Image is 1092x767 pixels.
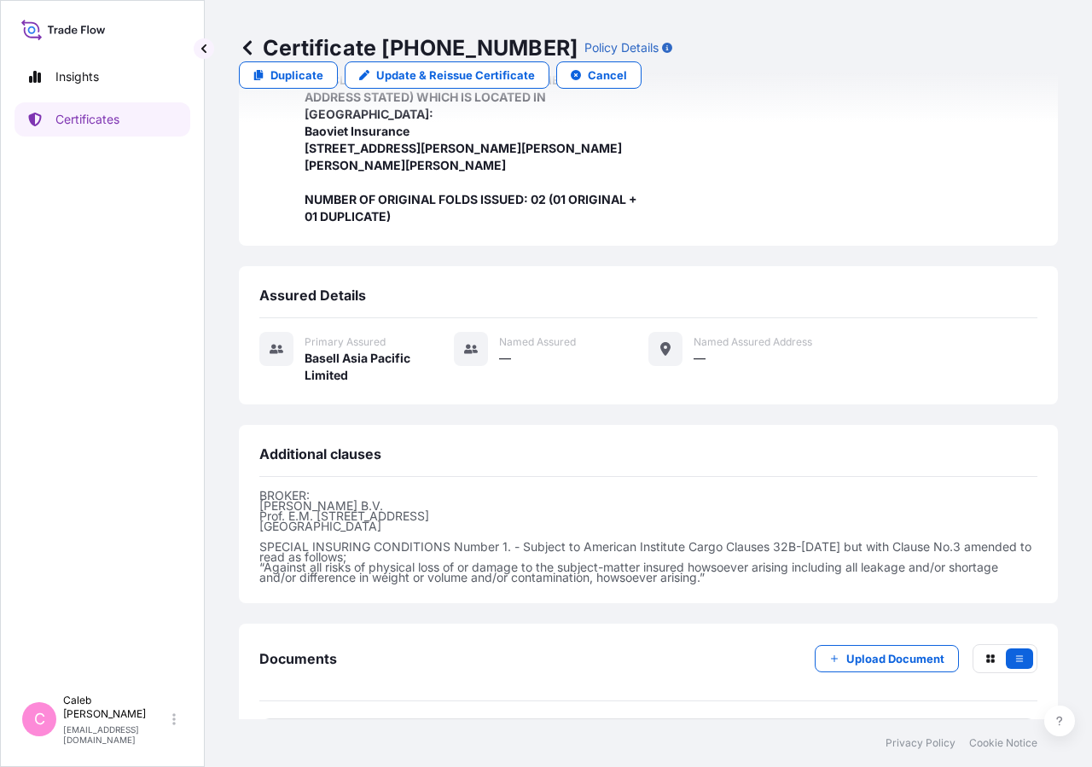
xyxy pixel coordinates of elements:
p: Certificates [55,111,119,128]
button: Cancel [556,61,642,89]
a: Insights [15,60,190,94]
span: Primary assured [305,335,386,349]
p: Cancel [588,67,627,84]
p: Insights [55,68,99,85]
p: Upload Document [846,650,944,667]
span: Named Assured Address [694,335,812,349]
span: Basell Asia Pacific Limited [305,350,454,384]
p: Certificate [PHONE_NUMBER] [239,34,578,61]
p: [EMAIL_ADDRESS][DOMAIN_NAME] [63,724,169,745]
p: Update & Reissue Certificate [376,67,535,84]
a: Cookie Notice [969,736,1037,750]
a: Privacy Policy [886,736,955,750]
a: Update & Reissue Certificate [345,61,549,89]
a: PDFCertificate[DATE]T07:56:26.771128 [259,718,1037,763]
p: Caleb [PERSON_NAME] [63,694,169,721]
p: Policy Details [584,39,659,56]
p: Duplicate [270,67,323,84]
span: — [499,350,511,367]
span: Documents [259,650,337,667]
span: Named Assured [499,335,576,349]
a: Certificates [15,102,190,137]
span: — [694,350,706,367]
p: BROKER: [PERSON_NAME] B.V. Prof. E.M. [STREET_ADDRESS] [GEOGRAPHIC_DATA] SPECIAL INSURING CONDITI... [259,491,1037,583]
button: Upload Document [815,645,959,672]
span: Assured Details [259,287,366,304]
a: Duplicate [239,61,338,89]
span: Additional clauses [259,445,381,462]
span: C [34,711,45,728]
